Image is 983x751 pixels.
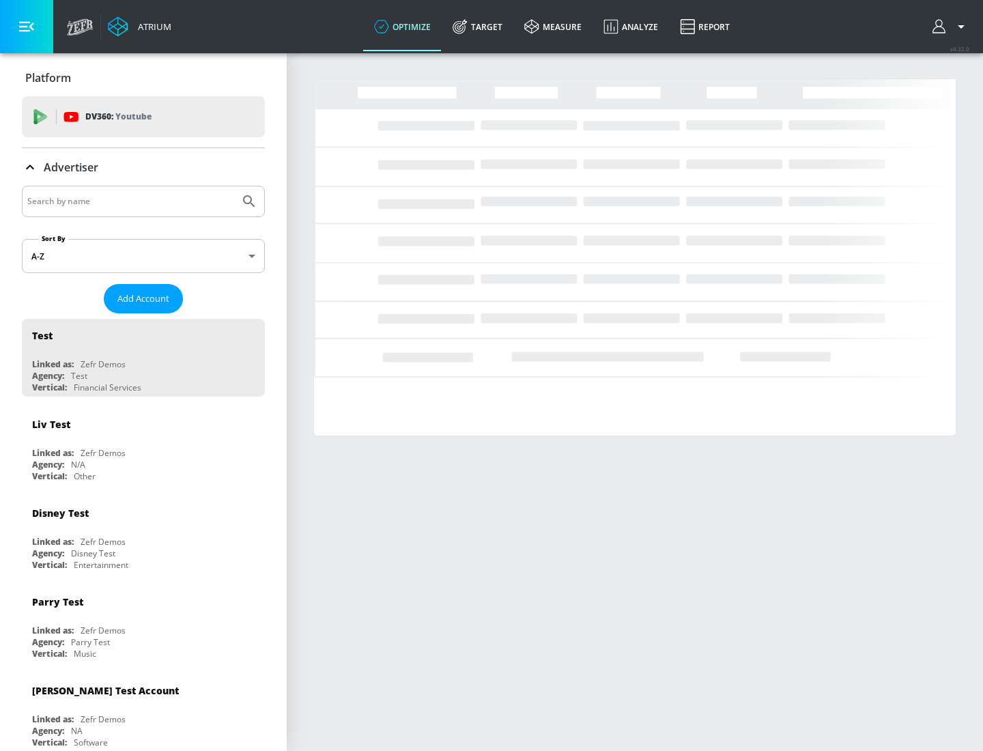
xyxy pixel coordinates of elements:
[104,284,183,313] button: Add Account
[81,713,126,725] div: Zefr Demos
[32,459,64,470] div: Agency:
[32,358,74,370] div: Linked as:
[81,536,126,548] div: Zefr Demos
[32,329,53,342] div: Test
[950,45,969,53] span: v 4.32.0
[513,2,593,51] a: measure
[22,496,265,574] div: Disney TestLinked as:Zefr DemosAgency:Disney TestVertical:Entertainment
[132,20,171,33] div: Atrium
[74,382,141,393] div: Financial Services
[593,2,669,51] a: Analyze
[669,2,741,51] a: Report
[115,109,152,124] p: Youtube
[71,636,110,648] div: Parry Test
[74,648,96,660] div: Music
[22,148,265,186] div: Advertiser
[74,470,96,482] div: Other
[71,370,87,382] div: Test
[22,585,265,663] div: Parry TestLinked as:Zefr DemosAgency:Parry TestVertical:Music
[22,319,265,397] div: TestLinked as:Zefr DemosAgency:TestVertical:Financial Services
[117,291,169,307] span: Add Account
[32,507,89,520] div: Disney Test
[22,408,265,485] div: Liv TestLinked as:Zefr DemosAgency:N/AVertical:Other
[363,2,442,51] a: optimize
[81,625,126,636] div: Zefr Demos
[74,559,128,571] div: Entertainment
[32,625,74,636] div: Linked as:
[108,16,171,37] a: Atrium
[27,193,234,210] input: Search by name
[32,595,83,608] div: Parry Test
[32,684,179,697] div: [PERSON_NAME] Test Account
[25,70,71,85] p: Platform
[32,648,67,660] div: Vertical:
[71,459,85,470] div: N/A
[85,109,152,124] p: DV360:
[22,59,265,97] div: Platform
[39,234,68,243] label: Sort By
[32,536,74,548] div: Linked as:
[32,713,74,725] div: Linked as:
[442,2,513,51] a: Target
[32,636,64,648] div: Agency:
[32,559,67,571] div: Vertical:
[44,160,98,175] p: Advertiser
[71,548,115,559] div: Disney Test
[32,548,64,559] div: Agency:
[74,737,108,748] div: Software
[32,418,70,431] div: Liv Test
[81,358,126,370] div: Zefr Demos
[22,96,265,137] div: DV360: Youtube
[32,737,67,748] div: Vertical:
[32,370,64,382] div: Agency:
[22,239,265,273] div: A-Z
[71,725,83,737] div: NA
[32,447,74,459] div: Linked as:
[81,447,126,459] div: Zefr Demos
[32,725,64,737] div: Agency:
[32,470,67,482] div: Vertical:
[32,382,67,393] div: Vertical:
